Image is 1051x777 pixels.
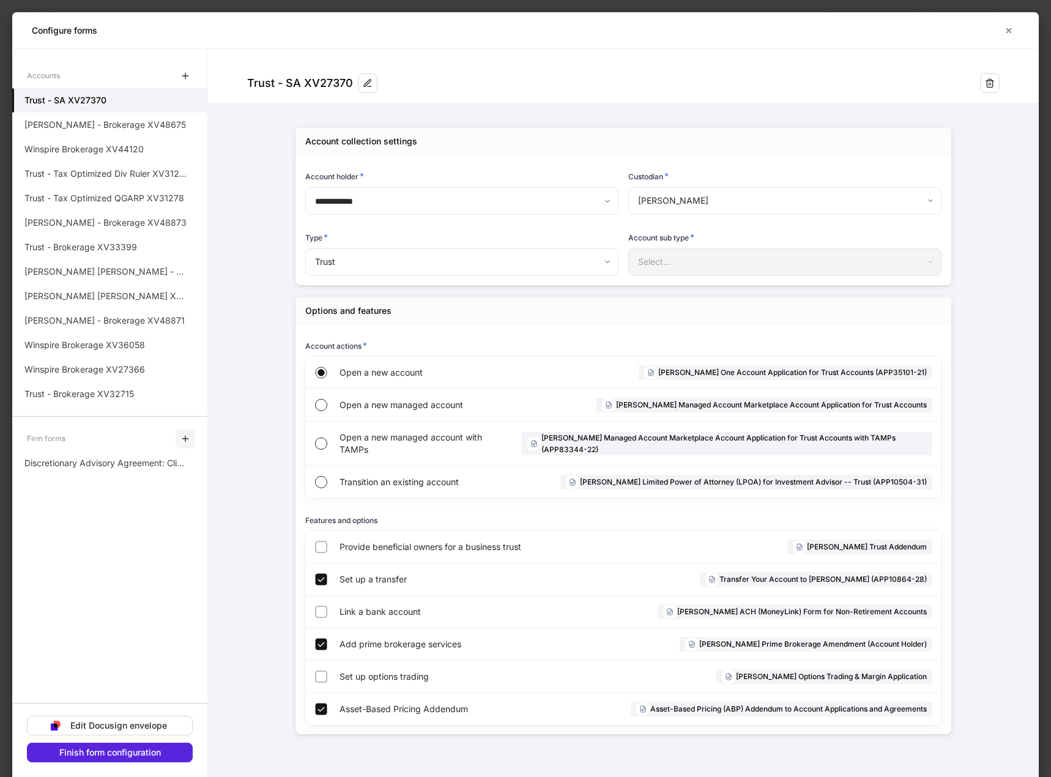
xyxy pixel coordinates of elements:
[12,357,207,382] a: Winspire Brokerage XV27366
[340,671,563,683] span: Set up options trading
[807,541,927,552] h6: [PERSON_NAME] Trust Addendum
[340,476,500,488] span: Transition an existing account
[650,703,927,715] h6: Asset-Based Pricing (ABP) Addendum to Account Applications and Agreements
[12,88,207,113] a: Trust - SA XV27370
[340,638,561,650] span: Add prime brokerage services
[12,259,207,284] a: [PERSON_NAME] [PERSON_NAME] - Brokerage XV33138
[699,638,927,650] h6: [PERSON_NAME] Prime Brokerage Amendment (Account Holder)
[305,170,364,182] h6: Account holder
[27,428,65,449] div: Firm forms
[719,573,927,585] h6: Transfer Your Account to [PERSON_NAME] (APP10864-28)
[12,308,207,333] a: [PERSON_NAME] - Brokerage XV48871
[24,217,187,229] p: [PERSON_NAME] - Brokerage XV48873
[12,235,207,259] a: Trust - Brokerage XV33399
[12,382,207,406] a: Trust - Brokerage XV32715
[305,515,377,526] h6: Features and options
[24,314,185,327] p: [PERSON_NAME] - Brokerage XV48871
[12,210,207,235] a: [PERSON_NAME] - Brokerage XV48873
[340,366,521,379] span: Open a new account
[12,284,207,308] a: [PERSON_NAME] [PERSON_NAME] XV46275
[12,137,207,162] a: Winspire Brokerage XV44120
[24,119,186,131] p: [PERSON_NAME] - Brokerage XV48675
[305,340,367,352] h6: Account actions
[12,113,207,137] a: [PERSON_NAME] - Brokerage XV48675
[596,398,932,412] div: [PERSON_NAME] Managed Account Marketplace Account Application for Trust Accounts
[340,606,530,618] span: Link a bank account
[24,168,188,180] p: Trust - Tax Optimized Div Ruler XV31279
[24,241,137,253] p: Trust - Brokerage XV33399
[639,365,932,380] div: [PERSON_NAME] One Account Application for Trust Accounts (APP35101-21)
[12,162,207,186] a: Trust - Tax Optimized Div Ruler XV31279
[24,192,184,204] p: Trust - Tax Optimized QGARP XV31278
[340,399,520,411] span: Open a new managed account
[340,431,502,456] span: Open a new managed account with TAMPs
[24,363,145,376] p: Winspire Brokerage XV27366
[24,339,145,351] p: Winspire Brokerage XV36058
[305,248,618,275] div: Trust
[522,432,932,455] div: [PERSON_NAME] Managed Account Marketplace Account Application for Trust Accounts with TAMPs (APP8...
[12,451,207,475] a: Discretionary Advisory Agreement: Client Wrap Fee
[27,65,60,86] div: Accounts
[32,24,97,37] h5: Configure forms
[247,76,353,91] div: Trust - SA XV27370
[12,333,207,357] a: Winspire Brokerage XV36058
[59,748,161,757] div: Finish form configuration
[24,290,188,302] p: [PERSON_NAME] [PERSON_NAME] XV46275
[24,266,188,278] p: [PERSON_NAME] [PERSON_NAME] - Brokerage XV33138
[677,606,927,617] h6: [PERSON_NAME] ACH (MoneyLink) Form for Non-Retirement Accounts
[305,231,328,244] h6: Type
[560,475,932,489] div: [PERSON_NAME] Limited Power of Attorney (LPOA) for Investment Advisor -- Trust (APP10504-31)
[628,187,941,214] div: [PERSON_NAME]
[305,135,417,147] div: Account collection settings
[305,305,392,317] div: Options and features
[24,94,106,106] h5: Trust - SA XV27370
[24,143,144,155] p: Winspire Brokerage XV44120
[27,716,193,735] button: Edit Docusign envelope
[70,721,167,730] div: Edit Docusign envelope
[736,671,927,682] h6: [PERSON_NAME] Options Trading & Margin Application
[628,170,669,182] h6: Custodian
[12,186,207,210] a: Trust - Tax Optimized QGARP XV31278
[340,703,540,715] span: Asset-Based Pricing Addendum
[340,573,544,586] span: Set up a transfer
[340,541,645,553] span: Provide beneficial owners for a business trust
[27,743,193,762] button: Finish form configuration
[24,388,134,400] p: Trust - Brokerage XV32715
[628,248,941,275] div: Select...
[628,231,694,244] h6: Account sub type
[24,457,188,469] p: Discretionary Advisory Agreement: Client Wrap Fee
